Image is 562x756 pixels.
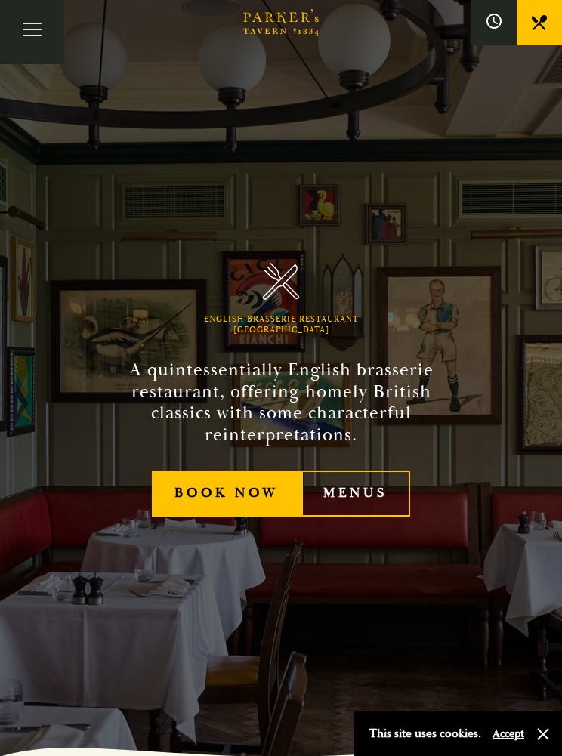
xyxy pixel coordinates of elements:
button: Close and accept [536,727,551,742]
a: Menus [301,471,411,517]
h1: English Brasserie Restaurant [GEOGRAPHIC_DATA] [159,315,403,335]
img: Parker's Tavern Brasserie Cambridge [263,263,300,300]
button: Accept [493,727,524,741]
h2: A quintessentially English brasserie restaurant, offering homely British classics with some chara... [118,359,444,446]
p: This site uses cookies. [369,723,481,745]
a: Book Now [152,471,301,517]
